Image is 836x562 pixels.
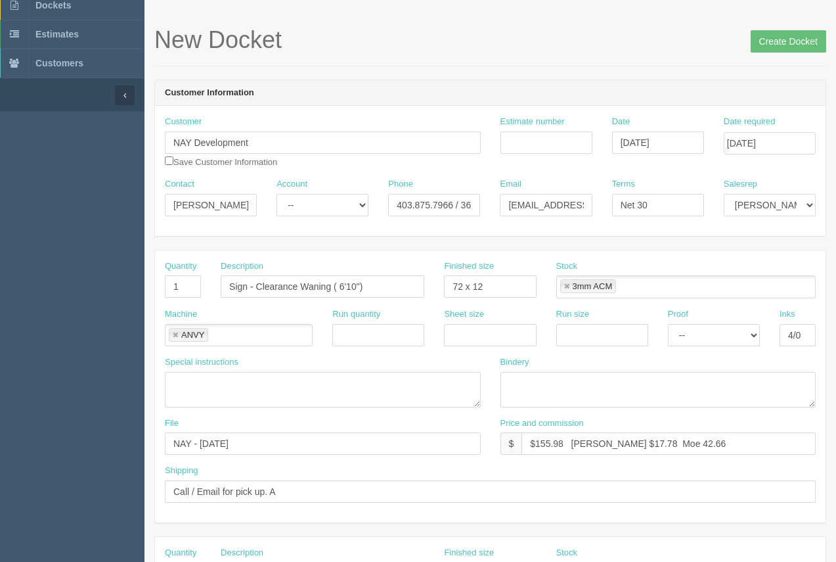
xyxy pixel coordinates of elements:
label: Contact [165,178,194,191]
label: Email [500,178,521,191]
label: Proof [668,308,688,321]
label: Stock [556,260,578,273]
label: Date required [724,116,776,128]
div: $ [500,433,522,455]
label: Date [612,116,630,128]
label: Estimate number [500,116,565,128]
label: Finished size [444,547,494,559]
label: Run quantity [332,308,380,321]
label: Shipping [165,465,198,477]
div: ANVY [181,331,204,339]
header: Customer Information [155,80,825,106]
span: Customers [35,58,83,68]
label: Finished size [444,260,494,273]
span: Estimates [35,29,79,39]
label: Quantity [165,547,196,559]
label: Customer [165,116,202,128]
div: 3mm ACM [573,282,613,291]
label: Special instructions [165,356,238,369]
label: File [165,417,179,430]
label: Terms [612,178,635,191]
label: Run size [556,308,590,321]
textarea: 24 hour Surveillance - 10" x 15" Clearance Waning - 72 x 12 Janitor / Waste & Recycle - 12" x 3" ... [165,372,481,408]
label: Quantity [165,260,196,273]
label: Inks [780,308,795,321]
label: Description [221,547,263,559]
label: Stock [556,547,578,559]
label: Phone [388,178,413,191]
label: Price and commission [500,417,584,430]
label: Salesrep [724,178,757,191]
label: Machine [165,308,197,321]
input: Enter customer name [165,131,481,154]
label: Bindery [500,356,529,369]
input: Create Docket [751,30,826,53]
label: Account [276,178,307,191]
div: Save Customer Information [165,116,481,168]
label: Sheet size [444,308,484,321]
h1: New Docket [154,27,826,53]
label: Description [221,260,263,273]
